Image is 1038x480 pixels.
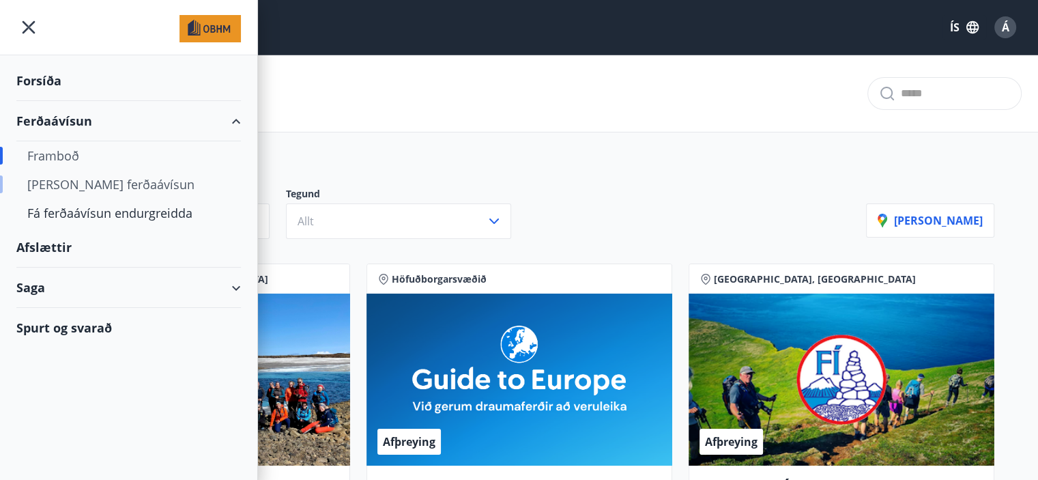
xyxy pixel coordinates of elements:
span: Á [1002,20,1009,35]
p: [PERSON_NAME] [878,213,983,228]
img: union_logo [179,15,241,42]
div: Forsíða [16,61,241,101]
div: Saga [16,268,241,308]
button: [PERSON_NAME] [866,203,994,238]
span: Allt [298,214,314,229]
div: Spurt og svarað [16,308,241,348]
div: Fá ferðaávísun endurgreidda [27,199,230,227]
span: [GEOGRAPHIC_DATA], [GEOGRAPHIC_DATA] [714,272,916,286]
span: Afþreying [383,434,435,449]
div: Framboð [27,141,230,170]
button: Allt [286,203,511,239]
button: Á [989,11,1022,44]
span: Afþreying [705,434,758,449]
button: ÍS [942,15,986,40]
span: Höfuðborgarsvæðið [392,272,487,286]
div: Ferðaávísun [16,101,241,141]
button: menu [16,15,41,40]
div: Afslættir [16,227,241,268]
div: [PERSON_NAME] ferðaávísun [27,170,230,199]
p: Tegund [286,187,528,203]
